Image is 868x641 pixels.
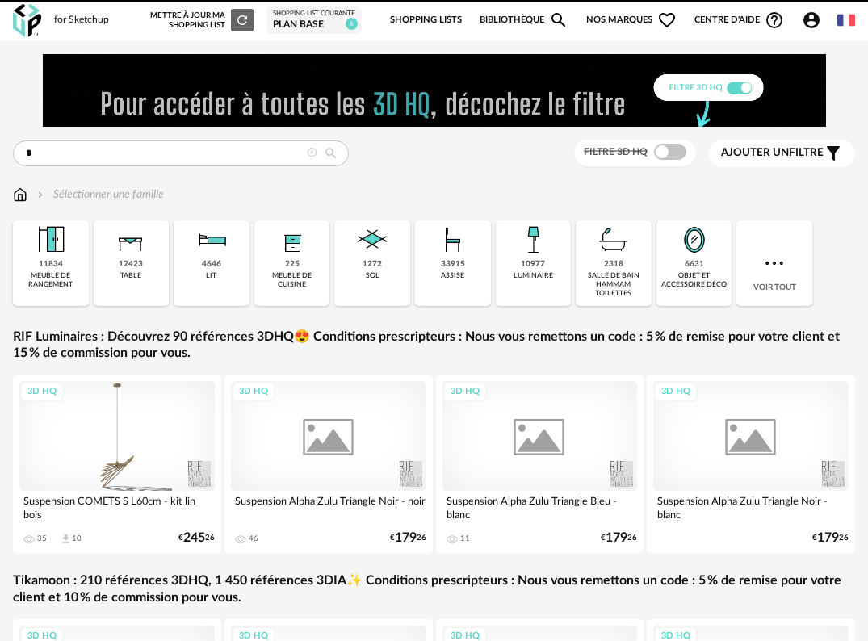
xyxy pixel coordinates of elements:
[657,10,677,30] span: Heart Outline icon
[183,533,205,543] span: 245
[363,259,382,270] div: 1272
[285,259,300,270] div: 225
[19,491,215,523] div: Suspension COMETS S L60cm - kit lin bois
[39,259,63,270] div: 11834
[20,382,64,402] div: 3D HQ
[120,271,141,280] div: table
[694,10,784,30] span: Centre d'aideHelp Circle Outline icon
[581,271,647,299] div: salle de bain hammam toilettes
[647,375,855,553] a: 3D HQ Suspension Alpha Zulu Triangle Noir - blanc €17926
[273,19,355,31] div: plan base
[13,186,27,203] img: svg+xml;base64,PHN2ZyB3aWR0aD0iMTYiIGhlaWdodD0iMTciIHZpZXdCb3g9IjAgMCAxNiAxNyIgZmlsbD0ibm9uZSIgeG...
[685,259,704,270] div: 6631
[346,18,358,30] span: 6
[390,3,462,37] a: Shopping Lists
[594,220,633,259] img: Salle%20de%20bain.png
[13,329,855,362] a: RIF Luminaires : Découvrez 90 références 3DHQ😍 Conditions prescripteurs : Nous vous remettons un ...
[442,491,638,523] div: Suspension Alpha Zulu Triangle Bleu - blanc
[119,259,143,270] div: 12423
[232,382,275,402] div: 3D HQ
[584,147,648,157] span: Filtre 3D HQ
[606,533,627,543] span: 179
[812,533,849,543] div: € 26
[436,375,644,553] a: 3D HQ Suspension Alpha Zulu Triangle Bleu - blanc 11 €17926
[802,10,828,30] span: Account Circle icon
[601,533,637,543] div: € 26
[206,271,216,280] div: lit
[60,533,72,545] span: Download icon
[709,140,855,167] button: Ajouter unfiltre Filter icon
[353,220,392,259] img: Sol.png
[390,533,426,543] div: € 26
[604,259,623,270] div: 2318
[675,220,714,259] img: Miroir.png
[178,533,215,543] div: € 26
[273,10,355,31] a: Shopping List courante plan base 6
[736,220,812,306] div: Voir tout
[441,259,465,270] div: 33915
[802,10,821,30] span: Account Circle icon
[231,491,426,523] div: Suspension Alpha Zulu Triangle Noir - noir
[249,534,258,543] div: 46
[654,382,698,402] div: 3D HQ
[13,572,855,606] a: Tikamoon : 210 références 3DHQ, 1 450 références 3DIA✨ Conditions prescripteurs : Nous vous remet...
[34,186,164,203] div: Sélectionner une famille
[653,491,849,523] div: Suspension Alpha Zulu Triangle Noir - blanc
[31,220,70,259] img: Meuble%20de%20rangement.png
[273,10,355,18] div: Shopping List courante
[150,9,254,31] div: Mettre à jour ma Shopping List
[460,534,470,543] div: 11
[235,16,249,24] span: Refresh icon
[54,14,109,27] div: for Sketchup
[824,144,843,163] span: Filter icon
[72,534,82,543] div: 10
[273,220,312,259] img: Rangement.png
[761,250,787,276] img: more.7b13dc1.svg
[549,10,568,30] span: Magnify icon
[434,220,472,259] img: Assise.png
[480,3,568,37] a: BibliothèqueMagnify icon
[521,259,545,270] div: 10977
[514,220,552,259] img: Luminaire.png
[395,533,417,543] span: 179
[13,4,41,37] img: OXP
[514,271,553,280] div: luminaire
[586,3,677,37] span: Nos marques
[13,375,221,553] a: 3D HQ Suspension COMETS S L60cm - kit lin bois 35 Download icon 10 €24526
[34,186,47,203] img: svg+xml;base64,PHN2ZyB3aWR0aD0iMTYiIGhlaWdodD0iMTYiIHZpZXdCb3g9IjAgMCAxNiAxNiIgZmlsbD0ibm9uZSIgeG...
[765,10,784,30] span: Help Circle Outline icon
[721,146,824,160] span: filtre
[837,11,855,29] img: fr
[43,54,826,127] img: FILTRE%20HQ%20NEW_V1%20(4).gif
[18,271,84,290] div: meuble de rangement
[441,271,464,280] div: assise
[192,220,231,259] img: Literie.png
[202,259,221,270] div: 4646
[111,220,150,259] img: Table.png
[37,534,47,543] div: 35
[366,271,379,280] div: sol
[661,271,728,290] div: objet et accessoire déco
[443,382,487,402] div: 3D HQ
[817,533,839,543] span: 179
[224,375,433,553] a: 3D HQ Suspension Alpha Zulu Triangle Noir - noir 46 €17926
[259,271,325,290] div: meuble de cuisine
[721,147,789,158] span: Ajouter un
